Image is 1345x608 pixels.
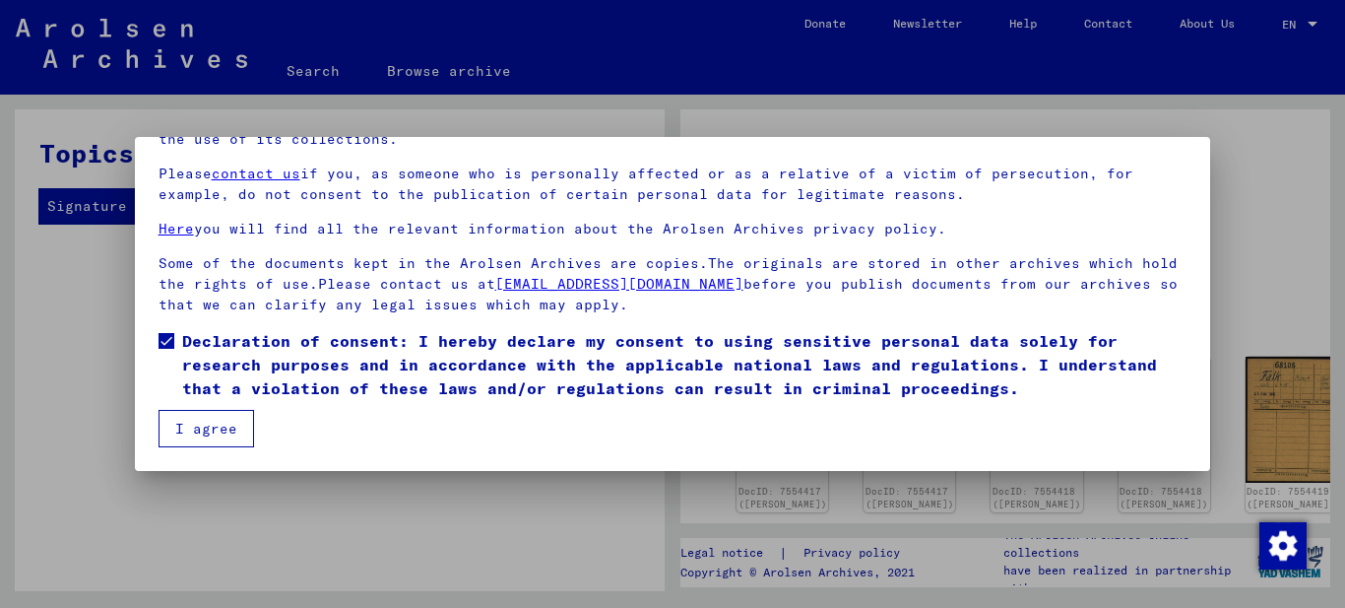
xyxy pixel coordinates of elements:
[159,410,254,447] button: I agree
[1259,522,1307,570] img: Change consent
[212,165,300,182] a: contact us
[159,219,1187,239] p: you will find all the relevant information about the Arolsen Archives privacy policy.
[159,220,194,237] a: Here
[159,253,1187,315] p: Some of the documents kept in the Arolsen Archives are copies.The originals are stored in other a...
[182,329,1187,400] span: Declaration of consent: I hereby declare my consent to using sensitive personal data solely for r...
[495,275,743,293] a: [EMAIL_ADDRESS][DOMAIN_NAME]
[159,164,1187,205] p: Please if you, as someone who is personally affected or as a relative of a victim of persecution,...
